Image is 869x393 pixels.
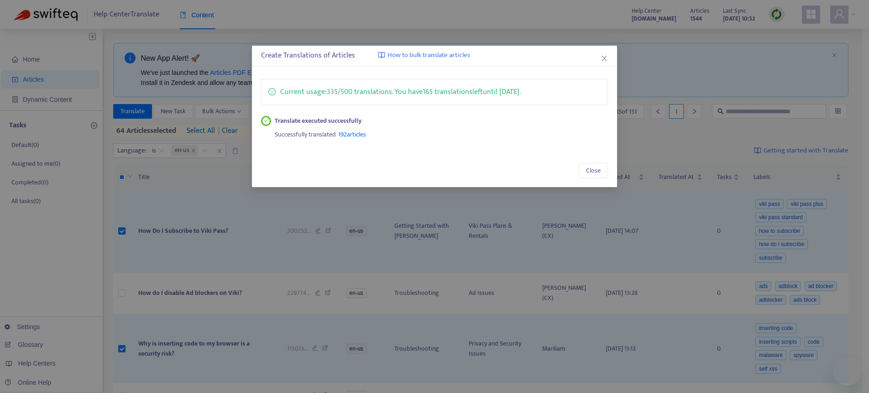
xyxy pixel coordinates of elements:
p: Current usage: 335 / 500 translations . You have 165 translations left until [DATE] . [280,86,521,98]
span: Close [586,166,601,176]
img: image-link [378,52,385,59]
span: How to bulk translate articles [387,50,470,61]
iframe: Button to launch messaging window, conversation in progress [832,356,862,386]
strong: Translate executed successfully [275,116,361,126]
span: check [264,118,269,123]
div: Successfully translated [275,126,608,140]
span: info-circle [268,86,276,95]
span: 192 articles [338,129,366,140]
div: Create Translations of Articles [261,50,608,61]
span: close [601,55,608,62]
a: How to bulk translate articles [378,50,470,61]
button: Close [579,163,608,178]
button: Close [599,53,609,63]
